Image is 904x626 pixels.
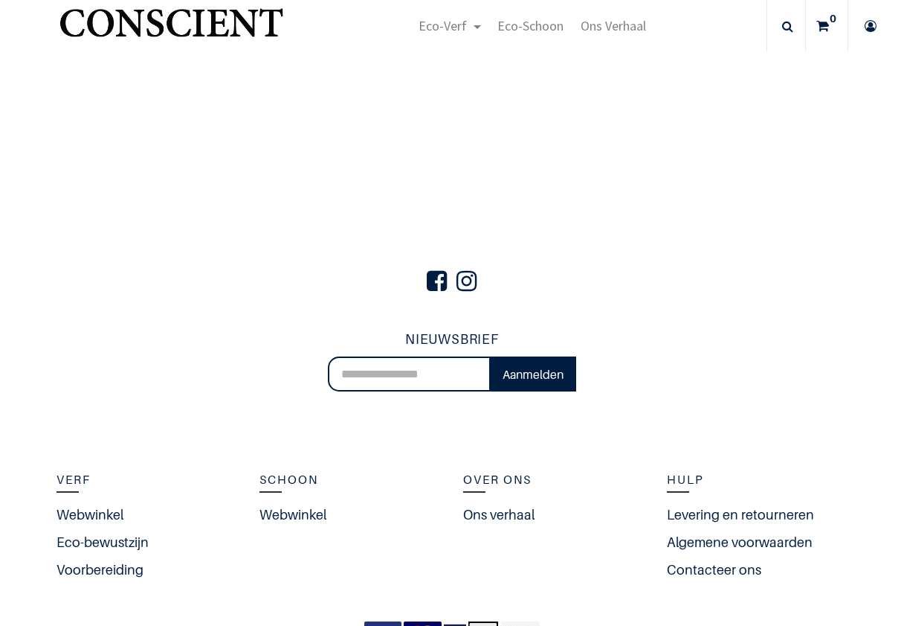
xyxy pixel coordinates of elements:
a: Webwinkel [259,505,326,525]
a: Levering en retourneren [667,505,814,525]
a: Ons verhaal [463,505,535,525]
span: Eco-Schoon [497,17,564,34]
h5: Over ons [463,470,645,490]
a: Voorbereiding [56,560,143,580]
a: Eco-bewustzijn [56,532,149,552]
span: Ons Verhaal [581,17,646,34]
a: Aanmelden [490,357,576,392]
a: Webwinkel [56,505,123,525]
h5: Hulp [667,470,848,490]
h5: Verf [56,470,238,490]
h5: Schoon [259,470,441,490]
h5: NIEUWSBRIEF [328,329,577,351]
span: Eco-Verf [419,17,467,34]
sup: 0 [826,11,840,26]
a: Algemene voorwaarden [667,532,813,552]
a: Contacteer ons [667,560,761,580]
